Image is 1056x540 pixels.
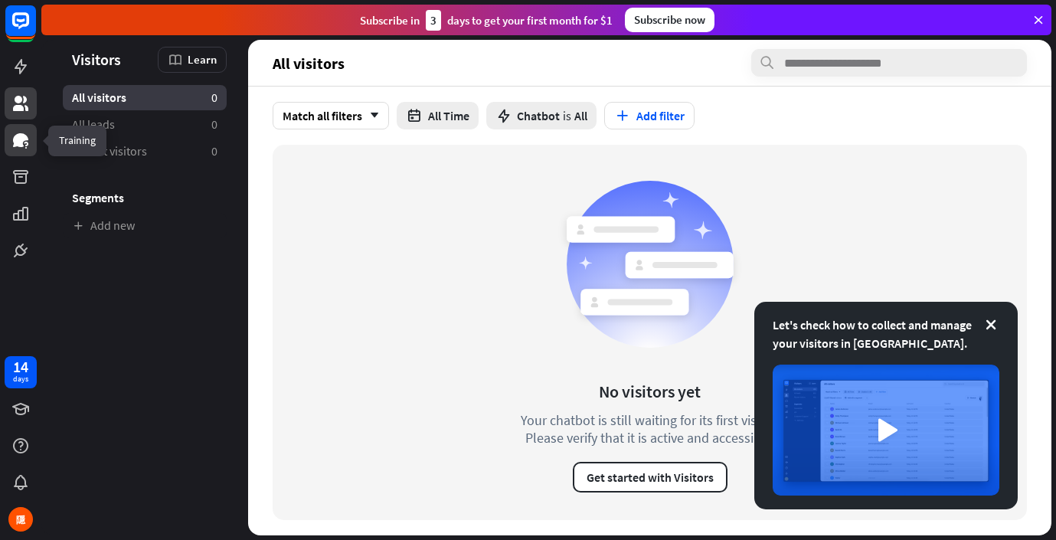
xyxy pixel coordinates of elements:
div: Subscribe in days to get your first month for $1 [360,10,613,31]
button: Open LiveChat chat widget [12,6,58,52]
a: Add new [63,213,227,238]
span: All visitors [273,54,345,72]
span: All leads [72,116,115,133]
a: Recent visitors 0 [63,139,227,164]
aside: 0 [211,116,217,133]
div: Let's check how to collect and manage your visitors in [GEOGRAPHIC_DATA]. [773,316,999,352]
div: 14 [13,360,28,374]
span: All visitors [72,90,126,106]
div: Subscribe now [625,8,714,32]
span: Recent visitors [72,143,147,159]
span: Visitors [72,51,121,68]
button: All Time [397,102,479,129]
div: 3 [426,10,441,31]
div: No visitors yet [599,381,701,402]
div: Your chatbot is still waiting for its first visitor. Please verify that it is active and accessible. [493,411,807,447]
button: Get started with Visitors [573,462,727,493]
div: 隱 [8,507,33,532]
span: Learn [188,52,217,67]
span: All [574,108,587,123]
aside: 0 [211,90,217,106]
img: image [773,365,999,496]
span: is [563,108,571,123]
a: All leads 0 [63,112,227,137]
h3: Segments [63,190,227,205]
i: arrow_down [362,111,379,120]
span: Chatbot [517,108,560,123]
button: Add filter [604,102,695,129]
div: days [13,374,28,385]
a: 14 days [5,356,37,388]
aside: 0 [211,143,217,159]
div: Match all filters [273,102,389,129]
